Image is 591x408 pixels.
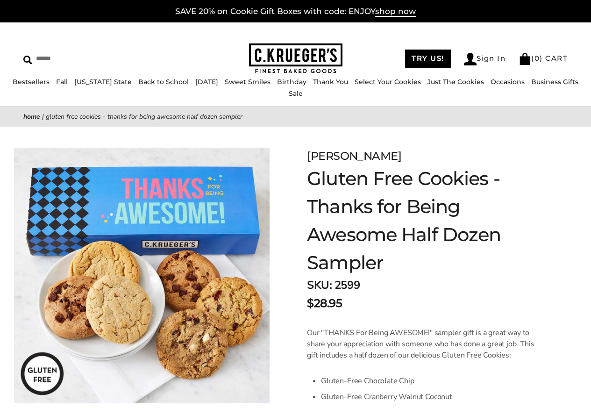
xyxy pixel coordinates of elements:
a: Back to School [138,78,189,86]
span: 2599 [335,278,360,293]
a: Bestsellers [13,78,50,86]
a: [DATE] [195,78,218,86]
img: C.KRUEGER'S [249,43,342,74]
span: | [42,112,44,121]
img: Gluten Free Cookies - Thanks for Being Awesome Half Dozen Sampler [14,148,270,403]
a: Thank You [313,78,348,86]
a: Birthday [277,78,306,86]
img: Search [23,56,32,64]
span: 0 [534,54,540,63]
span: shop now [375,7,416,17]
a: Just The Cookies [427,78,484,86]
a: Select Your Cookies [355,78,421,86]
input: Search [23,51,148,66]
nav: breadcrumbs [23,111,568,122]
a: TRY US! [405,50,451,68]
img: Account [464,53,477,65]
span: $28.95 [307,295,342,312]
a: Home [23,112,40,121]
a: Sale [289,89,303,98]
a: Occasions [491,78,525,86]
strong: SKU: [307,278,332,293]
span: Gluten Free Cookies - Thanks for Being Awesome Half Dozen Sampler [46,112,242,121]
span: Gluten-Free Chocolate Chip [321,376,414,386]
a: Sweet Smiles [225,78,271,86]
span: Gluten-Free Cranberry Walnut Coconut [321,392,452,402]
img: Bag [519,53,531,65]
a: SAVE 20% on Cookie Gift Boxes with code: ENJOYshop now [175,7,416,17]
a: Sign In [464,53,506,65]
div: [PERSON_NAME] [307,148,544,165]
p: Our "THANKS For Being AWESOME!" sampler gift is a great way to share your appreciation with someo... [307,327,544,361]
h1: Gluten Free Cookies - Thanks for Being Awesome Half Dozen Sampler [307,165,544,277]
a: Business Gifts [531,78,578,86]
a: (0) CART [519,54,568,63]
a: Fall [56,78,68,86]
a: [US_STATE] State [74,78,132,86]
